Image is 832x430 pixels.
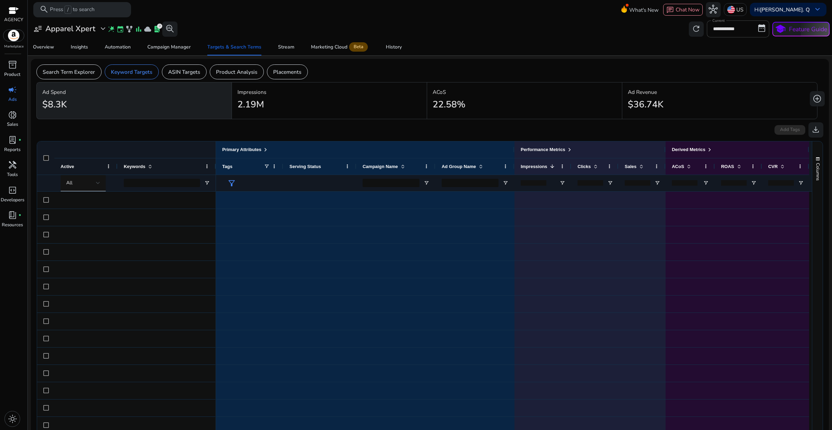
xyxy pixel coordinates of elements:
span: expand_more [98,24,107,33]
h3: Apparel Xpert [45,24,95,33]
p: Hi [754,7,810,12]
span: search_insights [165,24,174,33]
span: search [40,5,49,14]
span: All [66,179,72,186]
span: book_4 [8,211,17,220]
p: Marketplace [4,44,24,49]
p: US [736,3,743,16]
button: schoolFeature Guide [772,22,830,36]
span: Serving Status [289,164,321,169]
div: Insights [71,45,88,50]
p: Resources [2,222,23,229]
span: user_attributes [33,24,42,33]
p: Keyword Targets [111,68,152,76]
div: 2 [157,24,162,29]
span: lab_profile [153,25,161,33]
input: Keywords Filter Input [124,179,200,187]
span: wand_stars [107,25,115,33]
span: fiber_manual_record [18,139,21,142]
span: Derived Metrics [672,147,705,152]
span: ACoS [672,164,684,169]
img: us.svg [727,6,735,14]
span: / [64,6,71,14]
img: amazon.svg [3,30,24,41]
span: Impressions [521,164,547,169]
h2: 2.19M [237,99,264,110]
button: Open Filter Menu [703,180,709,186]
span: keyboard_arrow_down [813,5,822,14]
span: cloud [144,25,151,33]
span: Clicks [578,164,591,169]
p: Developers [1,197,24,204]
button: add_circle [810,91,825,106]
h2: $36.74K [628,99,664,110]
span: ROAS [721,164,734,169]
p: AGENCY [4,17,23,24]
h2: 22.58% [433,99,466,110]
span: hub [709,5,718,14]
p: Product Analysis [216,68,257,76]
span: Keywords [124,164,145,169]
button: Open Filter Menu [751,180,756,186]
button: download [808,122,824,138]
button: Open Filter Menu [655,180,660,186]
span: light_mode [8,414,17,423]
span: add_circle [813,94,822,103]
p: Placements [273,68,301,76]
span: Performance Metrics [521,147,565,152]
span: CVR [768,164,778,169]
p: Tools [7,172,18,178]
span: event [116,25,124,33]
p: ASIN Targets [168,68,200,76]
button: hub [706,2,721,17]
span: What's New [629,4,659,16]
span: filter_alt [227,179,236,188]
span: family_history [125,25,133,33]
div: Marketing Cloud [311,44,369,50]
span: campaign [8,85,17,94]
p: Product [4,71,20,78]
span: handyman [8,160,17,169]
span: Tags [222,164,232,169]
p: Impressions [237,88,421,96]
span: Campaign Name [363,164,398,169]
button: Open Filter Menu [204,180,210,186]
span: school [775,24,786,35]
div: Campaign Manager [147,45,191,50]
span: download [811,125,820,134]
p: Search Term Explorer [43,68,95,76]
button: Open Filter Menu [503,180,508,186]
p: Press to search [50,6,95,14]
span: code_blocks [8,186,17,195]
input: Ad Group Name Filter Input [442,179,499,187]
span: Ad Group Name [442,164,476,169]
b: [PERSON_NAME]. Q [760,6,810,13]
div: Targets & Search Terms [207,45,261,50]
span: chat [666,6,674,14]
button: Open Filter Menu [798,180,804,186]
span: Columns [815,163,821,181]
div: Automation [105,45,131,50]
div: Overview [33,45,54,50]
div: History [386,45,402,50]
button: chatChat Now [663,4,702,16]
span: Beta [349,42,368,52]
h2: $8.3K [42,99,67,110]
span: Active [61,164,74,169]
span: Sales [625,164,636,169]
span: Primary Attributes [222,147,261,152]
span: refresh [692,24,701,33]
p: Sales [7,121,18,128]
p: Reports [4,147,20,153]
button: Open Filter Menu [424,180,429,186]
button: search_insights [162,21,177,37]
div: Stream [278,45,294,50]
button: refresh [689,21,704,37]
span: bar_chart [135,25,142,33]
span: Chat Now [676,6,700,13]
span: lab_profile [8,135,17,144]
span: donut_small [8,111,17,120]
p: ACoS [433,88,616,96]
button: Open Filter Menu [607,180,613,186]
p: Feature Guide [789,25,827,34]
